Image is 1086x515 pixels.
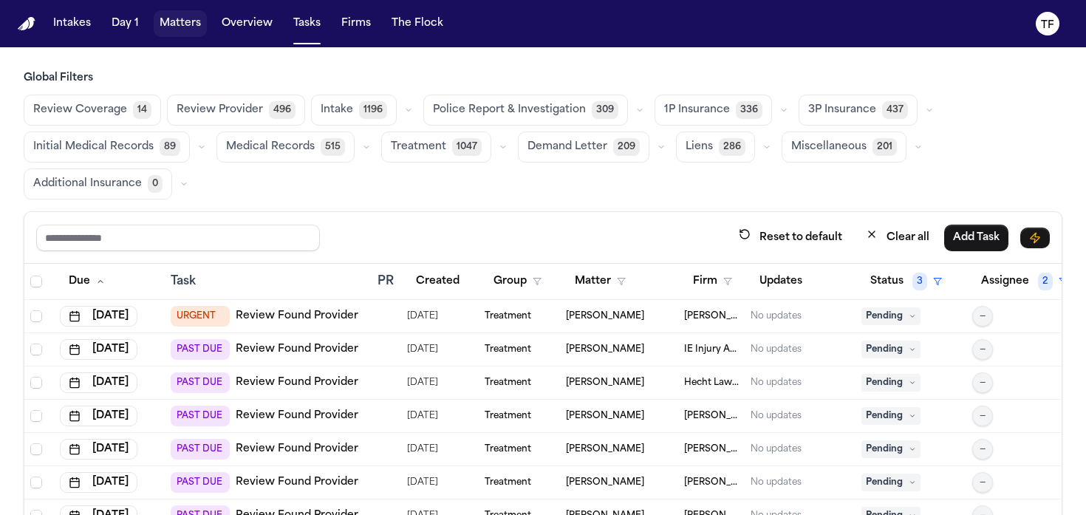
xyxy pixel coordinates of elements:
[321,103,353,117] span: Intake
[452,138,482,156] span: 1047
[335,10,377,37] button: Firms
[24,95,161,126] button: Review Coverage14
[167,95,305,126] button: Review Provider496
[216,132,355,163] button: Medical Records515
[882,101,908,119] span: 437
[857,224,938,251] button: Clear all
[791,140,867,154] span: Miscellaneous
[592,101,618,119] span: 309
[664,103,730,117] span: 1P Insurance
[782,132,906,163] button: Miscellaneous201
[133,101,151,119] span: 14
[47,10,97,37] button: Intakes
[423,95,628,126] button: Police Report & Investigation309
[944,225,1008,251] button: Add Task
[433,103,586,117] span: Police Report & Investigation
[106,10,145,37] button: Day 1
[148,175,163,193] span: 0
[527,140,607,154] span: Demand Letter
[154,10,207,37] button: Matters
[24,132,190,163] button: Initial Medical Records89
[311,95,397,126] button: Intake1196
[386,10,449,37] button: The Flock
[808,103,876,117] span: 3P Insurance
[33,177,142,191] span: Additional Insurance
[719,138,745,156] span: 286
[799,95,918,126] button: 3P Insurance437
[18,17,35,31] img: Finch Logo
[655,95,772,126] button: 1P Insurance336
[33,103,127,117] span: Review Coverage
[359,101,387,119] span: 1196
[160,138,180,156] span: 89
[381,132,491,163] button: Treatment1047
[177,103,263,117] span: Review Provider
[33,140,154,154] span: Initial Medical Records
[1020,228,1050,248] button: Immediate Task
[226,140,315,154] span: Medical Records
[269,101,296,119] span: 496
[518,132,649,163] button: Demand Letter209
[391,140,446,154] span: Treatment
[613,138,640,156] span: 209
[872,138,897,156] span: 201
[18,17,35,31] a: Home
[730,224,851,251] button: Reset to default
[736,101,762,119] span: 336
[24,168,172,199] button: Additional Insurance0
[287,10,327,37] button: Tasks
[686,140,713,154] span: Liens
[676,132,755,163] button: Liens286
[216,10,279,37] button: Overview
[24,71,1062,86] h3: Global Filters
[321,138,345,156] span: 515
